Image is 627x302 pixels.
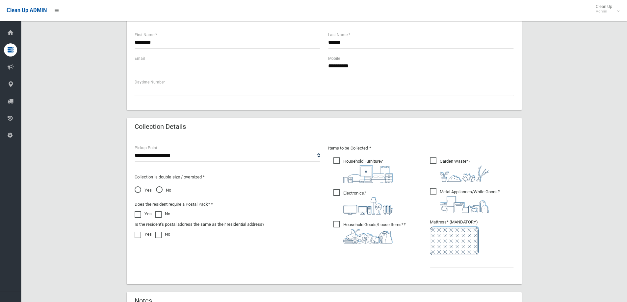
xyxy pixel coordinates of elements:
[430,226,479,255] img: e7408bece873d2c1783593a074e5cb2f.png
[440,159,489,182] i: ?
[430,157,489,182] span: Garden Waste*
[135,186,152,194] span: Yes
[592,4,619,14] span: Clean Up
[155,230,170,238] label: No
[343,222,405,244] i: ?
[135,173,320,181] p: Collection is double size / oversized *
[135,210,152,218] label: Yes
[135,230,152,238] label: Yes
[440,189,500,213] i: ?
[343,159,393,183] i: ?
[440,165,489,182] img: 4fd8a5c772b2c999c83690221e5242e0.png
[343,165,393,183] img: aa9efdbe659d29b613fca23ba79d85cb.png
[333,189,393,215] span: Electronics
[343,197,393,215] img: 394712a680b73dbc3d2a6a3a7ffe5a07.png
[430,188,500,213] span: Metal Appliances/White Goods
[343,229,393,244] img: b13cc3517677393f34c0a387616ef184.png
[156,186,171,194] span: No
[333,157,393,183] span: Household Furniture
[155,210,170,218] label: No
[127,120,194,133] header: Collection Details
[7,7,47,13] span: Clean Up ADMIN
[343,191,393,215] i: ?
[440,196,489,213] img: 36c1b0289cb1767239cdd3de9e694f19.png
[135,200,213,208] label: Does the resident require a Postal Pack? *
[135,221,264,228] label: Is the resident's postal address the same as their residential address?
[333,221,405,244] span: Household Goods/Loose Items*
[430,220,514,255] span: Mattress* (MANDATORY)
[328,144,514,152] p: Items to be Collected *
[596,9,612,14] small: Admin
